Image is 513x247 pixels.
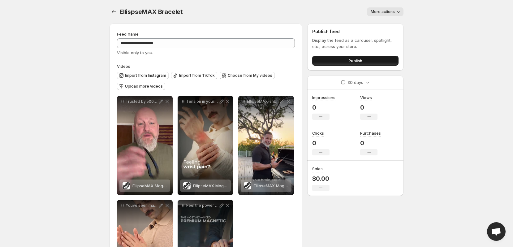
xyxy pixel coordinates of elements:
p: Youve seen magnetic bracelets before But not like this EllipseMAX is bold adjustable waterproof a... [126,203,158,208]
button: Choose from My videos [220,72,275,79]
h3: Impressions [312,94,335,101]
p: Display the feed as a carousel, spotlight, etc., across your store. [312,37,399,50]
button: More actions [367,7,403,16]
img: EllipseMAX Magnetic Bracelet for Men (Black) [244,182,251,189]
span: Videos [117,64,130,69]
span: More actions [371,9,395,14]
p: 30 days [347,79,363,85]
span: EllispseMAX Bracelet [119,8,183,15]
button: Publish [312,56,399,66]
h3: Purchases [360,130,381,136]
p: Feel the power of 5000 Gauss magnets Boost circulation reduce tension enhance recoveryall in style [186,203,218,208]
h3: Clicks [312,130,324,136]
span: Import from Instagram [125,73,166,78]
p: 0 [360,139,381,147]
button: Import from TikTok [171,72,217,79]
span: Choose from My videos [228,73,272,78]
button: Upload more videos [117,83,165,90]
div: Open chat [487,222,506,241]
span: Import from TikTok [179,73,215,78]
h2: Publish feed [312,28,399,35]
p: 0 [360,104,377,111]
p: $0.00 [312,175,330,182]
p: Trusted by 500000 customers EllipseMAX is our strongest release yet [126,99,158,104]
img: EllipseMAX Magnetic Bracelet for Men (Black) [123,182,130,189]
button: Import from Instagram [117,72,169,79]
div: Tension in your wrist Stiff hands Try wearable wellness that actually works Shop the EllipseMax M... [178,96,233,195]
span: Visible only to you. [117,50,153,55]
span: EllipseMAX Magnetic Bracelet for Men (Black) [193,183,282,188]
span: Feed name [117,32,139,37]
div: Trusted by 500000 customers EllipseMAX is our strongest release yetEllipseMAX Magnetic Bracelet f... [117,96,173,195]
p: 0 [312,104,335,111]
span: Upload more videos [125,84,163,89]
span: Publish [348,58,362,64]
h3: Views [360,94,372,101]
div: EllipseMAX isnt just a bracelet its magnetic support designed to align with your bodys energy No ... [238,96,294,195]
p: 0 [312,139,330,147]
button: Settings [110,7,118,16]
img: EllipseMAX Magnetic Bracelet for Men (Black) [183,182,191,189]
span: EllipseMAX Magnetic Bracelet for Men (Black) [254,183,342,188]
p: EllipseMAX isnt just a bracelet its magnetic support designed to align with your bodys energy No ... [247,99,279,104]
span: EllipseMAX Magnetic Bracelet for Men (Black) [132,183,221,188]
p: Tension in your wrist Stiff hands Try wearable wellness that actually works Shop the EllipseMax M... [186,99,218,104]
h3: Sales [312,166,323,172]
